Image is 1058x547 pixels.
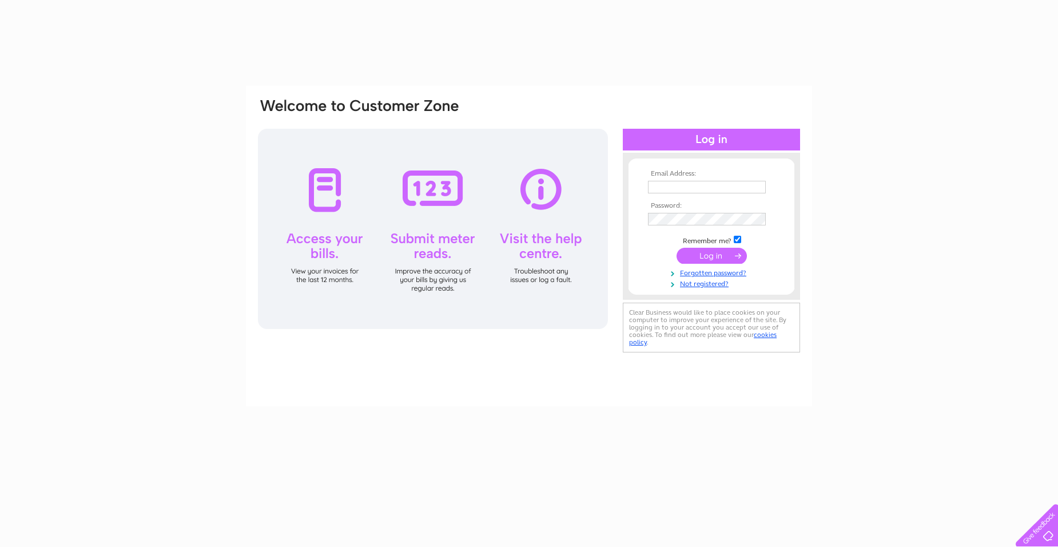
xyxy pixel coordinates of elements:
[645,170,778,178] th: Email Address:
[648,267,778,278] a: Forgotten password?
[648,278,778,288] a: Not registered?
[645,202,778,210] th: Password:
[677,248,747,264] input: Submit
[623,303,800,352] div: Clear Business would like to place cookies on your computer to improve your experience of the sit...
[645,234,778,245] td: Remember me?
[629,331,777,346] a: cookies policy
